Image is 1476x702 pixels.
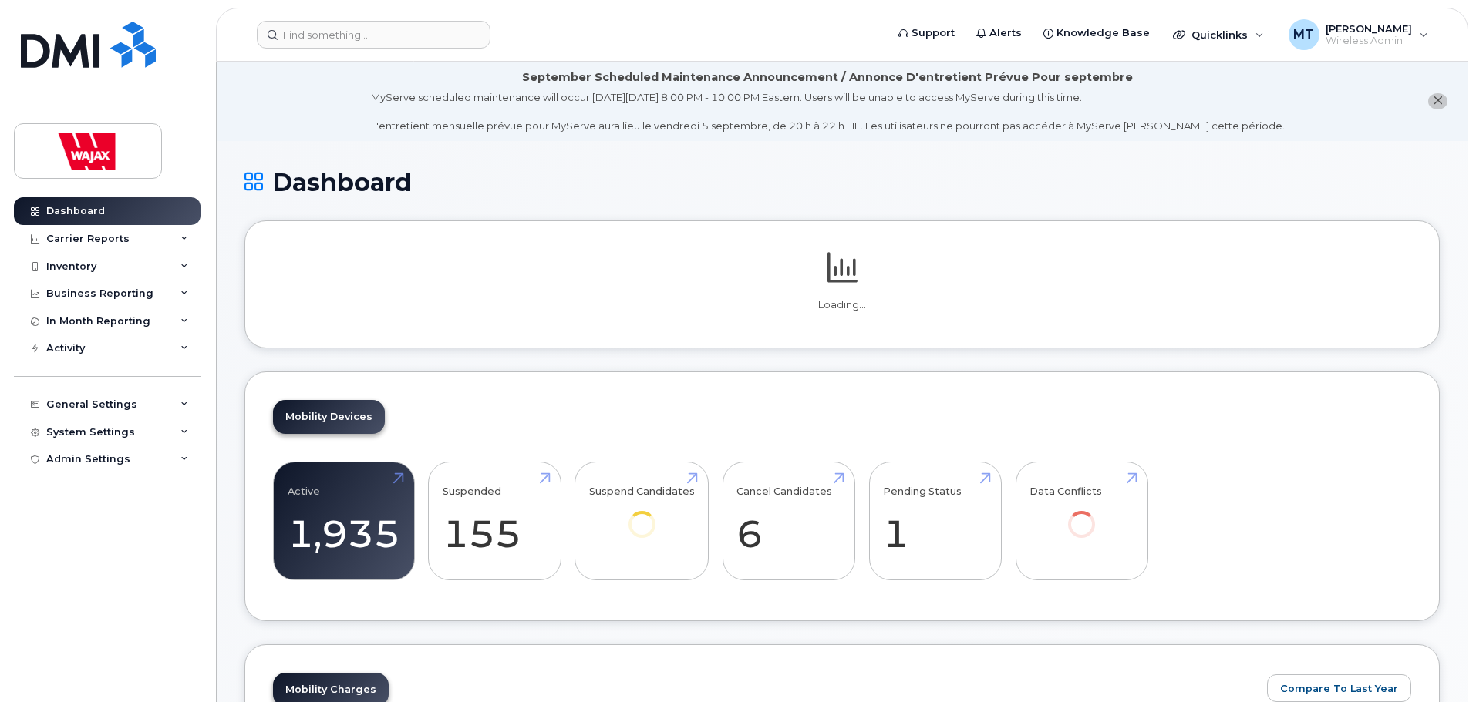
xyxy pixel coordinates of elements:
div: MyServe scheduled maintenance will occur [DATE][DATE] 8:00 PM - 10:00 PM Eastern. Users will be u... [371,90,1285,133]
a: Active 1,935 [288,470,400,572]
a: Pending Status 1 [883,470,987,572]
a: Data Conflicts [1029,470,1134,559]
button: close notification [1428,93,1447,109]
p: Loading... [273,298,1411,312]
button: Compare To Last Year [1267,674,1411,702]
a: Suspended 155 [443,470,547,572]
a: Suspend Candidates [589,470,695,559]
h1: Dashboard [244,169,1440,196]
a: Mobility Devices [273,400,385,434]
span: Compare To Last Year [1280,681,1398,696]
a: Cancel Candidates 6 [736,470,841,572]
div: September Scheduled Maintenance Announcement / Annonce D'entretient Prévue Pour septembre [522,69,1133,86]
